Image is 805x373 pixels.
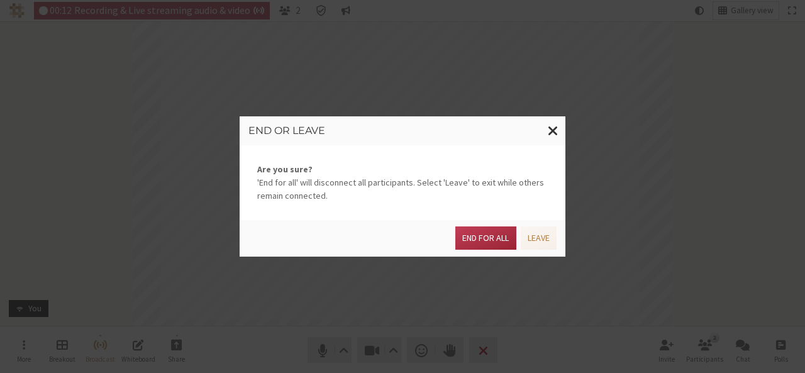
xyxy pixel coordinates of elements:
strong: Are you sure? [257,163,548,176]
button: End for all [455,226,516,250]
h3: End or leave [248,125,557,136]
button: Leave [521,226,557,250]
div: 'End for all' will disconnect all participants. Select 'Leave' to exit while others remain connec... [240,145,565,220]
button: Close modal [541,116,565,145]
